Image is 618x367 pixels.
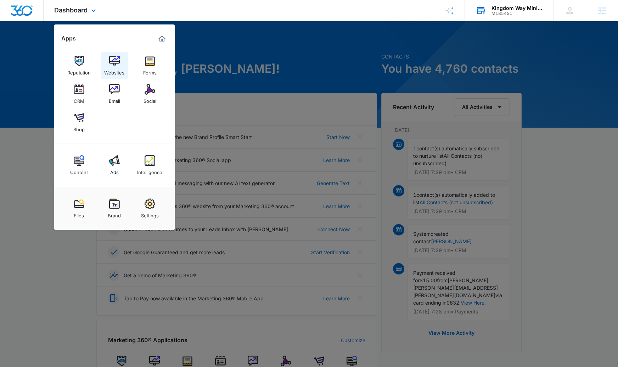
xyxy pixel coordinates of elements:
[108,209,121,218] div: Brand
[101,152,128,179] a: Ads
[143,66,157,76] div: Forms
[491,5,543,11] div: account name
[67,66,91,76] div: Reputation
[54,6,88,14] span: Dashboard
[61,35,76,42] h2: Apps
[136,80,163,107] a: Social
[101,52,128,79] a: Websites
[66,52,92,79] a: Reputation
[137,166,162,175] div: Intelligence
[66,80,92,107] a: CRM
[101,195,128,222] a: Brand
[73,123,85,132] div: Shop
[74,209,84,218] div: Files
[101,80,128,107] a: Email
[109,95,120,104] div: Email
[136,195,163,222] a: Settings
[136,152,163,179] a: Intelligence
[74,95,84,104] div: CRM
[491,11,543,16] div: account id
[156,33,168,44] a: Marketing 360® Dashboard
[104,66,124,76] div: Websites
[66,152,92,179] a: Content
[144,95,156,104] div: Social
[110,166,119,175] div: Ads
[141,209,159,218] div: Settings
[66,195,92,222] a: Files
[66,109,92,136] a: Shop
[70,166,88,175] div: Content
[136,52,163,79] a: Forms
